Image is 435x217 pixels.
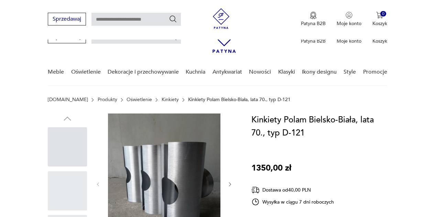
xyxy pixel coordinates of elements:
[372,38,387,44] p: Koszyk
[372,20,387,27] p: Koszyk
[48,17,86,22] a: Sprzedawaj
[251,162,291,175] p: 1350,00 zł
[213,59,242,85] a: Antykwariat
[48,59,64,85] a: Meble
[48,13,86,25] button: Sprzedawaj
[162,97,179,102] a: Kinkiety
[301,20,326,27] p: Patyna B2B
[302,59,337,85] a: Ikony designu
[127,97,152,102] a: Oświetlenie
[169,15,177,23] button: Szukaj
[346,12,352,19] img: Ikonka użytkownika
[301,38,326,44] p: Patyna B2B
[337,38,361,44] p: Moje konto
[380,11,386,17] div: 0
[211,8,231,29] img: Patyna - sklep z meblami i dekoracjami vintage
[251,113,387,140] h1: Kinkiety Polam Bielsko-Biała, lata 70., typ D-121
[48,97,88,102] a: [DOMAIN_NAME]
[251,198,334,206] div: Wysyłka w ciągu 7 dni roboczych
[301,12,326,27] button: Patyna B2B
[363,59,387,85] a: Promocje
[249,59,271,85] a: Nowości
[251,186,260,194] img: Ikona dostawy
[71,59,101,85] a: Oświetlenie
[278,59,295,85] a: Klasyki
[337,20,361,27] p: Moje konto
[186,59,205,85] a: Kuchnia
[251,186,334,194] div: Dostawa od 40,00 PLN
[301,12,326,27] a: Ikona medaluPatyna B2B
[48,35,86,40] a: Sprzedawaj
[337,12,361,27] button: Moje konto
[372,12,387,27] button: 0Koszyk
[310,12,317,19] img: Ikona medalu
[188,97,291,102] p: Kinkiety Polam Bielsko-Biała, lata 70., typ D-121
[337,12,361,27] a: Ikonka użytkownikaMoje konto
[108,59,179,85] a: Dekoracje i przechowywanie
[98,97,117,102] a: Produkty
[344,59,356,85] a: Style
[376,12,383,19] img: Ikona koszyka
